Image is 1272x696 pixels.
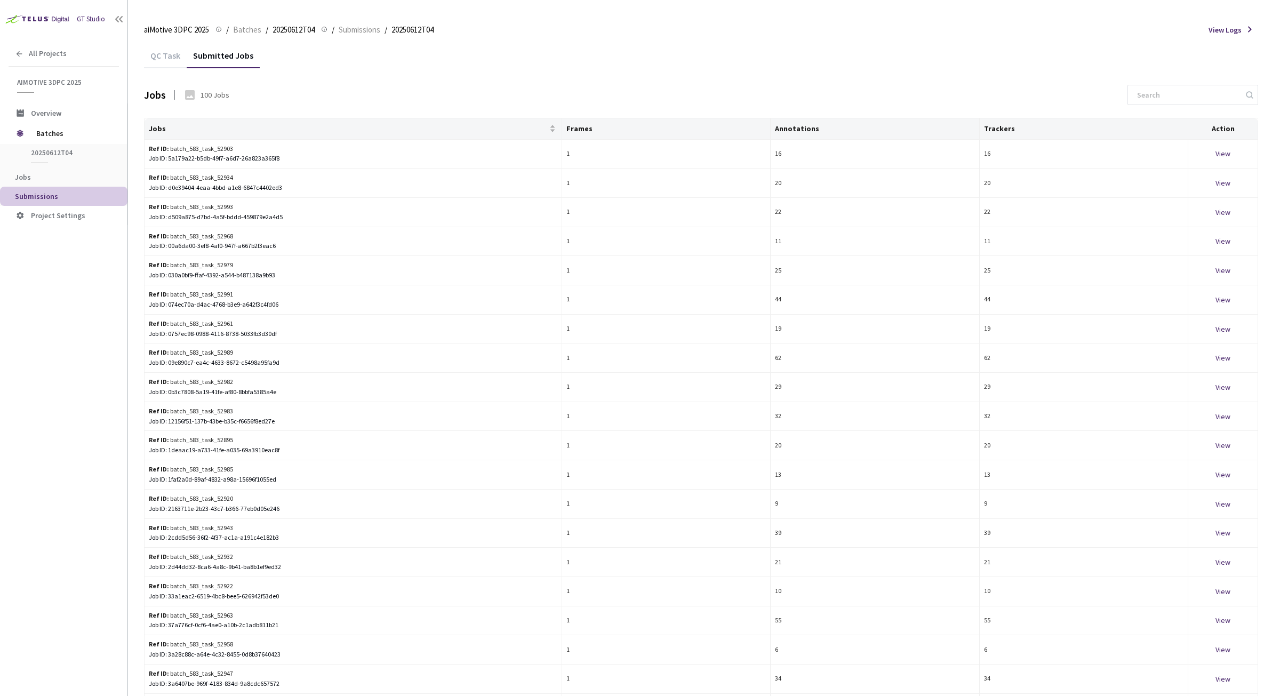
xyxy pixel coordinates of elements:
[226,23,229,36] li: /
[149,591,557,602] div: Job ID: 33a1eac2-6519-4bc8-bee5-626942f53de0
[771,140,979,169] td: 16
[149,562,557,572] div: Job ID: 2d44dd32-8ca6-4a8c-9b41-ba8b1ef9ed32
[562,606,771,636] td: 1
[149,329,557,339] div: Job ID: 0757ec98-0988-4116-8738-5033fb3d30df
[149,582,169,590] b: Ref ID:
[31,108,61,118] span: Overview
[980,460,1188,490] td: 13
[1193,469,1253,481] div: View
[149,669,333,679] div: batch_583_task_52947
[149,475,557,485] div: Job ID: 1faf2a0d-89af-4832-a98a-15696f1055ed
[149,377,333,387] div: batch_583_task_52982
[562,548,771,577] td: 1
[771,373,979,402] td: 29
[337,23,382,35] a: Submissions
[771,343,979,373] td: 62
[771,665,979,694] td: 34
[562,402,771,431] td: 1
[149,183,557,193] div: Job ID: d0e39404-4eaa-4bbd-a1e8-6847c4402ed3
[149,212,557,222] div: Job ID: d509a875-d7bd-4a5f-bddd-459879e2a4d5
[149,241,557,251] div: Job ID: 00a6da00-3ef8-4af0-947f-a667b2f3eac6
[149,445,557,455] div: Job ID: 1deaac19-a733-41fe-a035-69a3910eac8f
[980,343,1188,373] td: 62
[562,169,771,198] td: 1
[771,460,979,490] td: 13
[980,140,1188,169] td: 16
[149,348,333,358] div: batch_583_task_52989
[233,23,261,36] span: Batches
[771,548,979,577] td: 21
[1193,235,1253,247] div: View
[149,436,169,444] b: Ref ID:
[1193,644,1253,655] div: View
[980,635,1188,665] td: 6
[145,118,562,140] th: Jobs
[149,290,169,298] b: Ref ID:
[1193,352,1253,364] div: View
[144,23,209,36] span: aiMotive 3DPC 2025
[562,519,771,548] td: 1
[144,86,166,103] div: Jobs
[980,431,1188,460] td: 20
[187,50,260,68] div: Submitted Jobs
[149,465,333,475] div: batch_583_task_52985
[1193,294,1253,306] div: View
[980,519,1188,548] td: 39
[149,679,557,689] div: Job ID: 3a6407be-969f-4183-834d-9a8cdc657572
[1193,206,1253,218] div: View
[149,203,169,211] b: Ref ID:
[149,348,169,356] b: Ref ID:
[149,300,557,310] div: Job ID: 074ec70a-d4ac-4768-b3e9-a642f3c4fd06
[149,145,169,153] b: Ref ID:
[149,504,557,514] div: Job ID: 2163711e-2b23-43c7-b366-77eb0d05e246
[77,14,105,25] div: GT Studio
[149,581,333,591] div: batch_583_task_52922
[149,154,557,164] div: Job ID: 5a179a22-b5db-49f7-a6d7-26a823a365f8
[149,232,169,240] b: Ref ID:
[385,23,387,36] li: /
[1193,148,1253,159] div: View
[201,89,229,101] div: 100 Jobs
[1188,118,1258,140] th: Action
[771,431,979,460] td: 20
[149,639,333,650] div: batch_583_task_52958
[266,23,268,36] li: /
[980,227,1188,257] td: 11
[980,315,1188,344] td: 19
[149,650,557,660] div: Job ID: 3a28c88c-a64e-4c32-8455-0d8b37640423
[980,577,1188,606] td: 10
[149,319,169,327] b: Ref ID:
[562,373,771,402] td: 1
[562,490,771,519] td: 1
[149,524,169,532] b: Ref ID:
[562,140,771,169] td: 1
[149,620,557,630] div: Job ID: 37a776cf-0cf6-4ae0-a10b-2c1adb811b21
[149,494,333,504] div: batch_583_task_52920
[339,23,380,36] span: Submissions
[771,606,979,636] td: 55
[562,343,771,373] td: 1
[1193,673,1253,685] div: View
[149,552,333,562] div: batch_583_task_52932
[1193,527,1253,539] div: View
[562,460,771,490] td: 1
[149,144,333,154] div: batch_583_task_52903
[149,611,169,619] b: Ref ID:
[771,169,979,198] td: 20
[980,285,1188,315] td: 44
[149,260,333,270] div: batch_583_task_52979
[1193,177,1253,189] div: View
[1193,556,1253,568] div: View
[149,523,333,533] div: batch_583_task_52943
[149,202,333,212] div: batch_583_task_52993
[562,285,771,315] td: 1
[562,577,771,606] td: 1
[1193,498,1253,510] div: View
[771,256,979,285] td: 25
[562,227,771,257] td: 1
[1193,439,1253,451] div: View
[1131,85,1244,105] input: Search
[149,406,333,417] div: batch_583_task_52983
[149,669,169,677] b: Ref ID:
[980,256,1188,285] td: 25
